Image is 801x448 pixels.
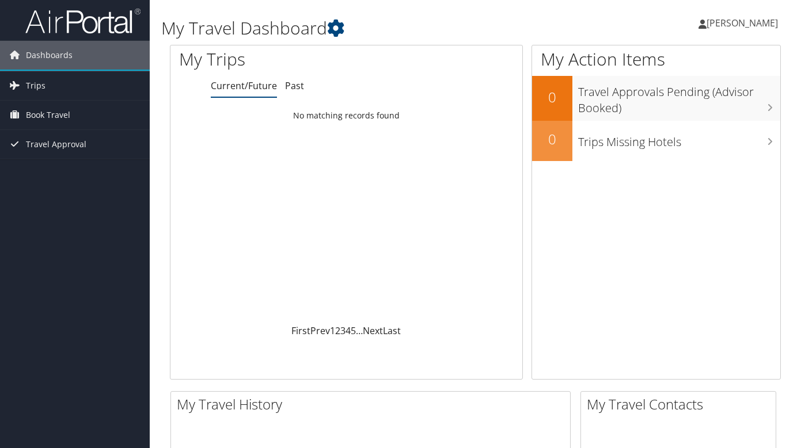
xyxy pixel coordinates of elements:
h3: Trips Missing Hotels [578,128,780,150]
a: 2 [335,324,340,337]
a: Prev [310,324,330,337]
img: airportal-logo.png [25,7,141,35]
td: No matching records found [170,105,522,126]
a: 1 [330,324,335,337]
h2: 0 [532,129,572,149]
h1: My Trips [179,47,367,71]
span: Book Travel [26,101,70,129]
a: 5 [351,324,356,337]
span: Dashboards [26,41,73,70]
a: Last [383,324,401,337]
h2: My Travel History [177,395,570,414]
span: Trips [26,71,45,100]
a: 4 [346,324,351,337]
h2: My Travel Contacts [587,395,776,414]
a: Past [285,79,304,92]
a: Next [363,324,383,337]
span: Travel Approval [26,130,86,159]
span: [PERSON_NAME] [707,17,778,29]
h3: Travel Approvals Pending (Advisor Booked) [578,78,780,116]
a: 3 [340,324,346,337]
a: 0Travel Approvals Pending (Advisor Booked) [532,76,780,120]
a: Current/Future [211,79,277,92]
a: [PERSON_NAME] [698,6,789,40]
span: … [356,324,363,337]
a: First [291,324,310,337]
a: 0Trips Missing Hotels [532,121,780,161]
h2: 0 [532,87,572,107]
h1: My Action Items [532,47,780,71]
h1: My Travel Dashboard [161,16,580,40]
